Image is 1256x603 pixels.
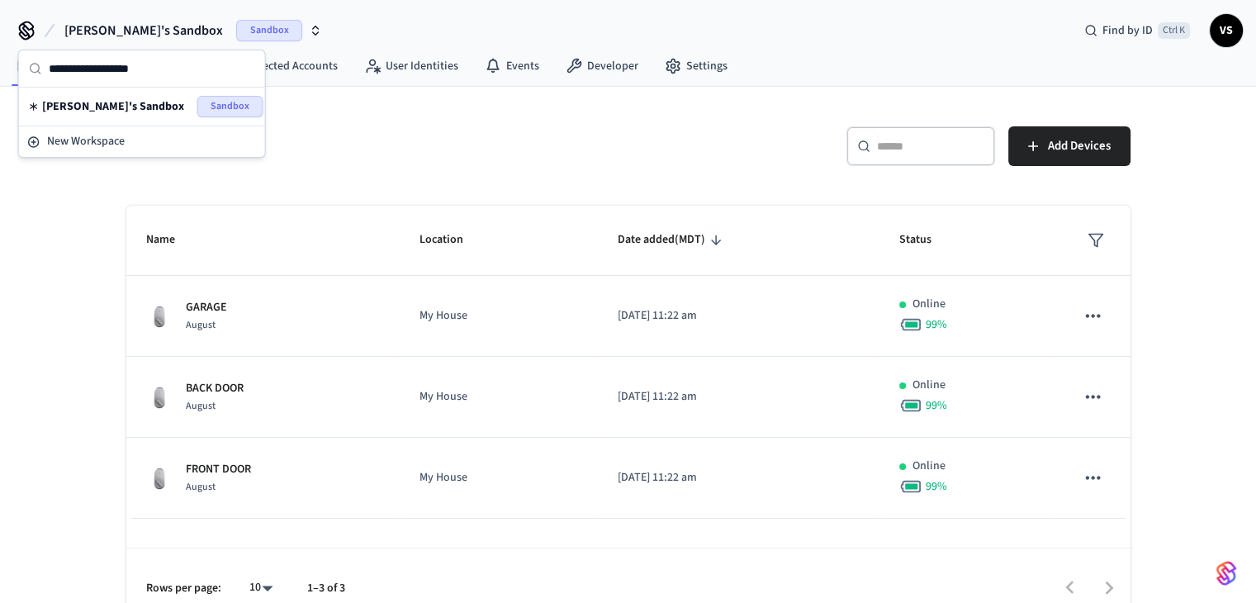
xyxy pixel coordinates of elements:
p: [DATE] 11:22 am [618,469,860,487]
span: [PERSON_NAME]'s Sandbox [42,98,184,115]
img: SeamLogoGradient.69752ec5.svg [1216,560,1236,586]
p: [DATE] 11:22 am [618,388,860,406]
button: Add Devices [1008,126,1130,166]
div: Find by IDCtrl K [1071,16,1203,45]
p: My House [419,469,578,487]
span: Date added(MDT) [618,227,727,253]
p: Online [912,296,946,313]
span: August [186,480,216,494]
div: Suggestions [19,88,265,126]
span: Sandbox [236,20,302,41]
a: Events [472,51,552,81]
p: BACK DOOR [186,380,244,397]
img: August Wifi Smart Lock 3rd Gen, Silver, Front [146,465,173,491]
p: My House [419,307,578,325]
p: My House [419,388,578,406]
span: 99 % [926,316,947,333]
a: Devices [3,51,89,81]
span: August [186,318,216,332]
span: August [186,399,216,413]
p: Rows per page: [146,580,221,597]
a: Settings [652,51,741,81]
button: VS [1210,14,1243,47]
p: FRONT DOOR [186,461,251,478]
img: August Wifi Smart Lock 3rd Gen, Silver, Front [146,303,173,330]
div: 10 [241,576,281,600]
span: Status [899,227,953,253]
img: August Wifi Smart Lock 3rd Gen, Silver, Front [146,384,173,411]
span: Name [146,227,197,253]
span: Location [419,227,485,253]
span: [PERSON_NAME]'s Sandbox [64,21,223,40]
span: Find by ID [1102,22,1153,39]
span: Add Devices [1048,135,1111,157]
span: Sandbox [197,96,263,117]
span: VS [1211,16,1241,45]
p: Online [912,458,946,475]
table: sticky table [126,206,1130,519]
p: 1–3 of 3 [307,580,345,597]
button: New Workspace [21,128,263,155]
span: 99 % [926,397,947,414]
p: Online [912,377,946,394]
p: GARAGE [186,299,227,316]
a: Connected Accounts [201,51,351,81]
p: [DATE] 11:22 am [618,307,860,325]
a: Developer [552,51,652,81]
span: Ctrl K [1158,22,1190,39]
span: New Workspace [47,133,125,150]
span: 99 % [926,478,947,495]
a: User Identities [351,51,472,81]
h5: Devices [126,126,619,160]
